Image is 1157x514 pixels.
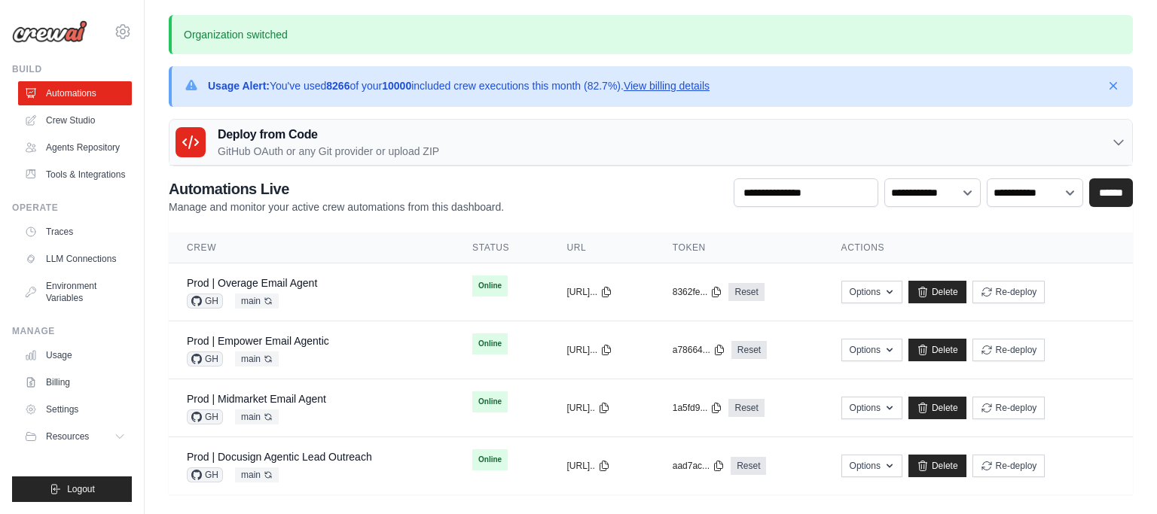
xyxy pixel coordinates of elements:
button: aad7ac... [673,460,725,472]
span: Resources [46,430,89,443]
button: 1a5fd9... [673,402,723,414]
span: main [235,293,279,309]
a: Reset [731,457,766,475]
button: Re-deploy [972,339,1046,361]
a: Delete [908,281,966,303]
a: Delete [908,339,966,361]
span: main [235,409,279,424]
a: Automations [18,81,132,105]
span: Online [472,449,508,470]
strong: 8266 [326,80,350,92]
span: GH [187,409,223,424]
div: Operate [12,202,132,214]
a: Prod | Midmarket Email Agent [187,393,326,405]
a: Prod | Empower Email Agentic [187,335,329,347]
button: Options [841,455,902,477]
span: main [235,351,279,366]
span: GH [187,293,223,309]
span: GH [187,351,223,366]
button: Resources [18,424,132,449]
th: Actions [823,233,1133,263]
button: Options [841,281,902,303]
a: Reset [728,399,764,417]
a: Traces [18,220,132,244]
th: Status [454,233,548,263]
a: Usage [18,343,132,367]
p: Organization switched [169,15,1133,54]
button: Options [841,397,902,419]
strong: Usage Alert: [208,80,270,92]
th: Token [655,233,823,263]
span: Online [472,333,508,354]
span: GH [187,467,223,482]
a: Reset [728,283,764,301]
span: Online [472,391,508,412]
p: You've used of your included crew executions this month (82.7%). [208,78,710,93]
a: Delete [908,397,966,419]
h2: Automations Live [169,178,504,199]
h3: Deploy from Code [218,126,439,144]
a: Reset [731,341,767,359]
div: Build [12,63,132,75]
span: Logout [67,483,95,495]
div: Manage [12,325,132,337]
button: 8362fe... [673,286,723,298]
p: GitHub OAuth or any Git provider or upload ZIP [218,144,439,159]
a: Crew Studio [18,108,132,132]
a: Prod | Docusign Agentic Lead Outreach [187,451,372,463]
button: a78664... [673,344,725,356]
span: main [235,467,279,482]
button: Logout [12,476,132,502]
a: View billing details [624,80,710,92]
p: Manage and monitor your active crew automations from this dashboard. [169,199,504,214]
th: URL [548,233,654,263]
span: Online [472,275,508,297]
button: Re-deploy [972,397,1046,419]
a: Billing [18,370,132,394]
button: Re-deploy [972,281,1046,303]
a: Prod | Overage Email Agent [187,277,317,289]
strong: 10000 [382,80,411,92]
a: Tools & Integrations [18,163,132,187]
img: Logo [12,20,87,43]
button: Re-deploy [972,455,1046,477]
a: LLM Connections [18,247,132,271]
a: Agents Repository [18,135,132,160]
a: Settings [18,397,132,421]
a: Delete [908,455,966,477]
a: Environment Variables [18,274,132,310]
button: Options [841,339,902,361]
th: Crew [169,233,454,263]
